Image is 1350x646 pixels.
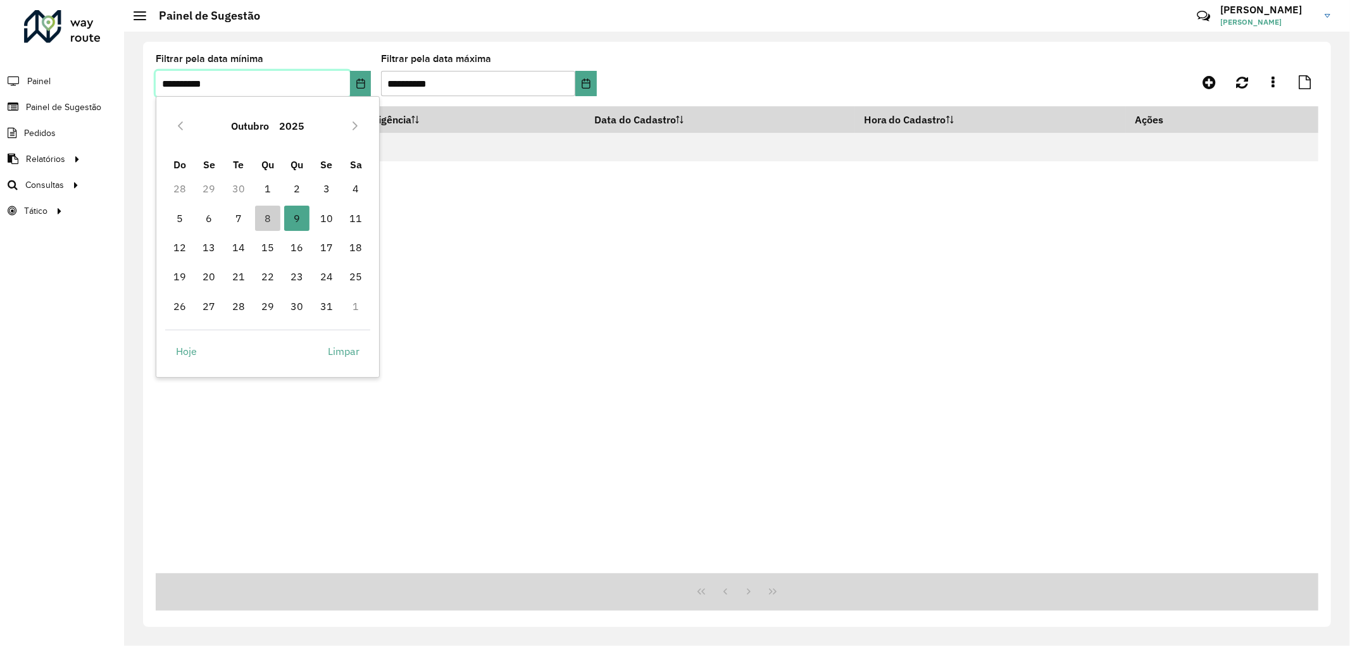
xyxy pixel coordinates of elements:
a: Contato Rápido [1190,3,1217,30]
td: 29 [253,292,282,321]
span: 6 [196,206,222,231]
td: 20 [194,262,223,291]
span: Painel de Sugestão [26,101,101,114]
span: Sa [350,158,362,171]
span: 14 [226,235,251,260]
span: 25 [343,264,368,289]
span: 21 [226,264,251,289]
td: 1 [341,292,370,321]
span: 2 [284,176,309,201]
button: Limpar [317,339,370,364]
span: 1 [255,176,280,201]
td: 2 [282,174,311,203]
span: 23 [284,264,309,289]
td: 21 [223,262,253,291]
span: Qu [291,158,303,171]
span: 7 [226,206,251,231]
span: Hoje [176,344,197,359]
td: 17 [312,233,341,262]
td: 26 [165,292,194,321]
td: 18 [341,233,370,262]
td: 8 [253,204,282,233]
td: 30 [282,292,311,321]
span: 26 [167,294,192,319]
td: 3 [312,174,341,203]
button: Choose Date [350,71,372,96]
span: Se [203,158,215,171]
button: Choose Month [226,111,274,141]
span: 27 [196,294,222,319]
span: Pedidos [24,127,56,140]
td: 9 [282,204,311,233]
td: 29 [194,174,223,203]
button: Choose Year [274,111,309,141]
span: Se [320,158,332,171]
span: 22 [255,264,280,289]
h3: [PERSON_NAME] [1220,4,1315,16]
td: 1 [253,174,282,203]
span: Do [173,158,186,171]
td: 4 [341,174,370,203]
td: 27 [194,292,223,321]
span: 4 [343,176,368,201]
span: 3 [314,176,339,201]
span: Te [233,158,244,171]
td: 22 [253,262,282,291]
td: 24 [312,262,341,291]
span: 31 [314,294,339,319]
td: 28 [165,174,194,203]
span: 13 [196,235,222,260]
div: Choose Date [156,96,380,377]
span: Qu [261,158,274,171]
td: 23 [282,262,311,291]
td: 16 [282,233,311,262]
td: 12 [165,233,194,262]
span: 8 [255,206,280,231]
td: Nenhum registro encontrado [156,133,1318,161]
span: 12 [167,235,192,260]
span: Tático [24,204,47,218]
span: 5 [167,206,192,231]
td: 15 [253,233,282,262]
span: Painel [27,75,51,88]
span: 15 [255,235,280,260]
button: Choose Date [575,71,597,96]
span: 24 [314,264,339,289]
span: Relatórios [26,152,65,166]
td: 13 [194,233,223,262]
td: 28 [223,292,253,321]
th: Ações [1126,106,1202,133]
span: 29 [255,294,280,319]
td: 14 [223,233,253,262]
label: Filtrar pela data mínima [156,51,263,66]
span: 30 [284,294,309,319]
label: Filtrar pela data máxima [381,51,491,66]
span: 11 [343,206,368,231]
span: Consultas [25,178,64,192]
span: Limpar [328,344,359,359]
td: 31 [312,292,341,321]
td: 5 [165,204,194,233]
span: 16 [284,235,309,260]
th: Hora do Cadastro [855,106,1126,133]
h2: Painel de Sugestão [146,9,260,23]
button: Next Month [345,116,365,136]
td: 6 [194,204,223,233]
td: 25 [341,262,370,291]
th: Data do Cadastro [585,106,855,133]
td: 30 [223,174,253,203]
button: Hoje [165,339,208,364]
td: 19 [165,262,194,291]
span: 19 [167,264,192,289]
span: 17 [314,235,339,260]
td: 7 [223,204,253,233]
button: Previous Month [170,116,191,136]
span: 10 [314,206,339,231]
td: 10 [312,204,341,233]
span: 20 [196,264,222,289]
span: 28 [226,294,251,319]
span: 18 [343,235,368,260]
span: [PERSON_NAME] [1220,16,1315,28]
th: Data de Vigência [324,106,585,133]
span: 9 [284,206,309,231]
